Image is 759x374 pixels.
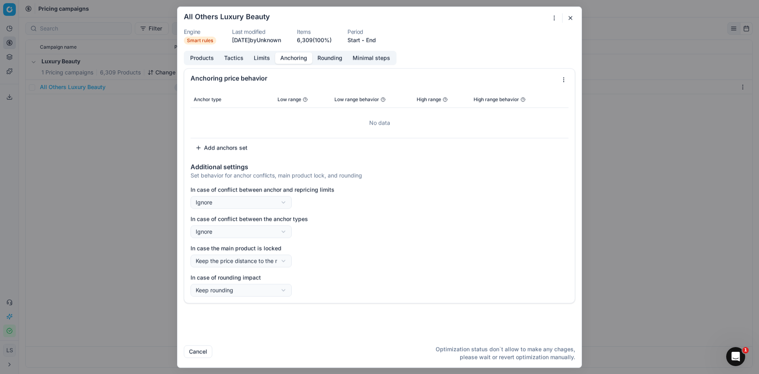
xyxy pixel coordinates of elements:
th: Low range behavior [331,91,413,107]
button: Add anchors set [191,141,252,154]
th: High range behavior [470,91,553,107]
button: Anchoring [275,52,312,64]
dt: Period [347,29,376,34]
button: Rounding [312,52,347,64]
span: - [362,36,364,44]
th: High range [413,91,470,107]
th: Low range [274,91,331,107]
button: End [366,36,376,44]
label: In case of conflict between anchor and repricing limits [191,186,568,194]
dt: Engine [184,29,216,34]
button: Products [185,52,219,64]
label: In case the main product is locked [191,244,568,252]
iframe: Intercom live chat [726,347,745,366]
label: In case of rounding impact [191,273,568,281]
dt: Items [297,29,332,34]
button: Start [347,36,360,44]
button: Limits [249,52,275,64]
span: [DATE] by Unknown [232,36,281,43]
button: Cancel [184,345,212,358]
p: Optimization status don`t allow to make any chages, please wait or revert optimization manually. [423,345,575,361]
div: Set behavior for anchor conflicts, main product lock, and rounding [191,171,568,179]
h2: All Others Luxury Beauty [184,13,270,20]
button: Minimal steps [347,52,395,64]
label: In case of conflict between the anchor types [191,215,568,223]
dt: Last modified [232,29,281,34]
th: Anchor type [191,91,274,107]
span: Smart rules [184,36,216,44]
div: Additional settings [191,163,568,170]
span: 1 [742,347,749,353]
button: Tactics [219,52,249,64]
div: Anchoring price behavior [191,75,557,81]
div: No data [194,111,565,135]
a: 6,309(100%) [297,36,332,44]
